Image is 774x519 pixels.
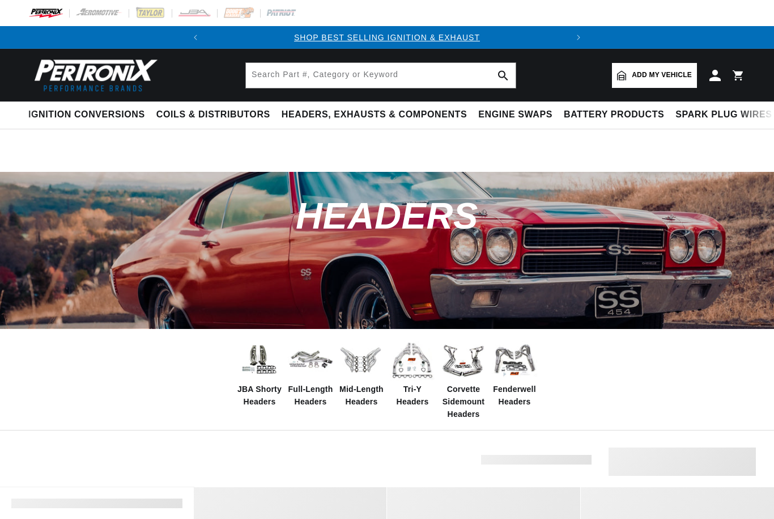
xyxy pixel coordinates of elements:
a: Mid-Length Headers Mid-Length Headers [339,337,384,408]
button: Translation missing: en.sections.announcements.previous_announcement [184,26,207,49]
span: Mid-Length Headers [339,383,384,408]
a: Add my vehicle [612,63,697,88]
span: Headers [296,195,478,237]
button: search button [491,63,516,88]
span: Ignition Conversions [28,109,145,121]
a: SHOP BEST SELLING IGNITION & EXHAUST [294,33,480,42]
a: JBA Shorty Headers JBA Shorty Headers [237,337,282,408]
button: Translation missing: en.sections.announcements.next_announcement [567,26,590,49]
img: Mid-Length Headers [339,337,384,383]
a: Corvette Sidemount Headers Corvette Sidemount Headers [441,337,486,421]
a: Tri-Y Headers Tri-Y Headers [390,337,435,408]
div: 1 of 2 [207,31,567,44]
span: Headers, Exhausts & Components [282,109,467,121]
img: Tri-Y Headers [390,337,435,383]
summary: Engine Swaps [473,102,558,128]
summary: Headers, Exhausts & Components [276,102,473,128]
span: Corvette Sidemount Headers [441,383,486,421]
img: Pertronix [28,56,159,95]
img: JBA Shorty Headers [237,341,282,379]
span: JBA Shorty Headers [237,383,282,408]
input: Search Part #, Category or Keyword [246,63,516,88]
a: Full-Length Headers Full-Length Headers [288,337,333,408]
img: Corvette Sidemount Headers [441,337,486,383]
span: Add my vehicle [632,70,692,81]
img: Fenderwell Headers [492,337,537,383]
summary: Battery Products [558,102,670,128]
span: Engine Swaps [478,109,552,121]
span: Coils & Distributors [156,109,270,121]
span: Tri-Y Headers [390,383,435,408]
span: Full-Length Headers [288,383,333,408]
span: Fenderwell Headers [492,383,537,408]
a: Fenderwell Headers Fenderwell Headers [492,337,537,408]
summary: Coils & Distributors [151,102,276,128]
summary: Ignition Conversions [28,102,151,128]
span: Spark Plug Wires [675,109,772,121]
div: Announcement [207,31,567,44]
img: Full-Length Headers [288,342,333,378]
span: Battery Products [564,109,664,121]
